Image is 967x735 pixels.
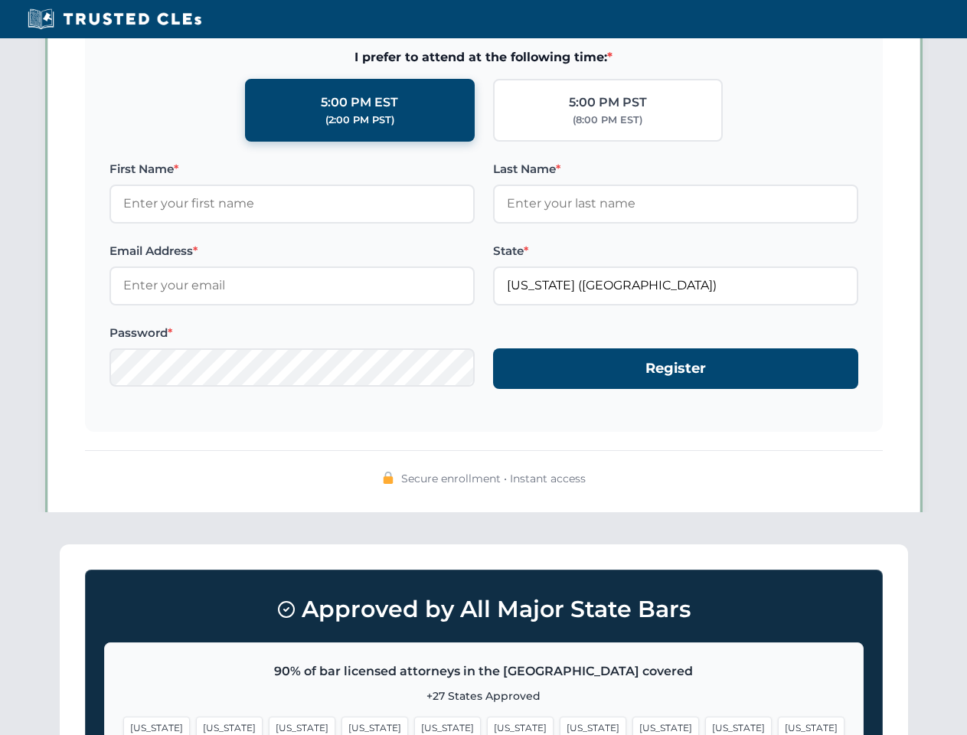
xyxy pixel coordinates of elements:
[569,93,647,113] div: 5:00 PM PST
[123,688,844,704] p: +27 States Approved
[109,266,475,305] input: Enter your email
[493,348,858,389] button: Register
[104,589,864,630] h3: Approved by All Major State Bars
[493,266,858,305] input: Florida (FL)
[321,93,398,113] div: 5:00 PM EST
[573,113,642,128] div: (8:00 PM EST)
[23,8,206,31] img: Trusted CLEs
[382,472,394,484] img: 🔒
[401,470,586,487] span: Secure enrollment • Instant access
[123,661,844,681] p: 90% of bar licensed attorneys in the [GEOGRAPHIC_DATA] covered
[493,185,858,223] input: Enter your last name
[493,242,858,260] label: State
[109,160,475,178] label: First Name
[109,324,475,342] label: Password
[109,185,475,223] input: Enter your first name
[109,47,858,67] span: I prefer to attend at the following time:
[109,242,475,260] label: Email Address
[325,113,394,128] div: (2:00 PM PST)
[493,160,858,178] label: Last Name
